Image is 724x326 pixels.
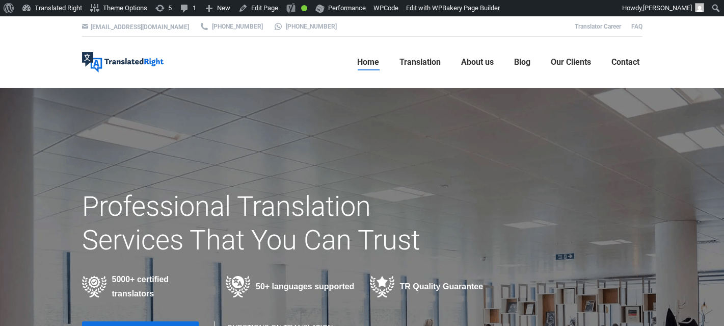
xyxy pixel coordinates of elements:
div: 50+ languages supported [226,276,355,297]
span: Contact [611,57,639,67]
span: [PERSON_NAME] [643,4,692,12]
img: Translated Right [82,52,164,72]
a: [PHONE_NUMBER] [273,22,337,31]
span: Our Clients [551,57,591,67]
a: About us [458,46,497,79]
a: FAQ [631,23,642,30]
a: [PHONE_NUMBER] [199,22,263,31]
span: Translation [399,57,441,67]
a: Our Clients [548,46,594,79]
a: Blog [511,46,533,79]
h1: Professional Translation Services That You Can Trust [82,190,450,257]
span: Home [357,57,379,67]
a: [EMAIL_ADDRESS][DOMAIN_NAME] [91,23,189,31]
img: Professional Certified Translators providing translation services in various industries in 50+ la... [82,276,107,297]
span: Blog [514,57,530,67]
a: Home [354,46,382,79]
div: 5000+ certified translators [82,272,211,301]
div: Good [301,5,307,11]
div: TR Quality Guarantee [370,276,499,297]
a: Translation [396,46,444,79]
a: Translator Career [575,23,621,30]
span: About us [461,57,494,67]
a: Contact [608,46,642,79]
